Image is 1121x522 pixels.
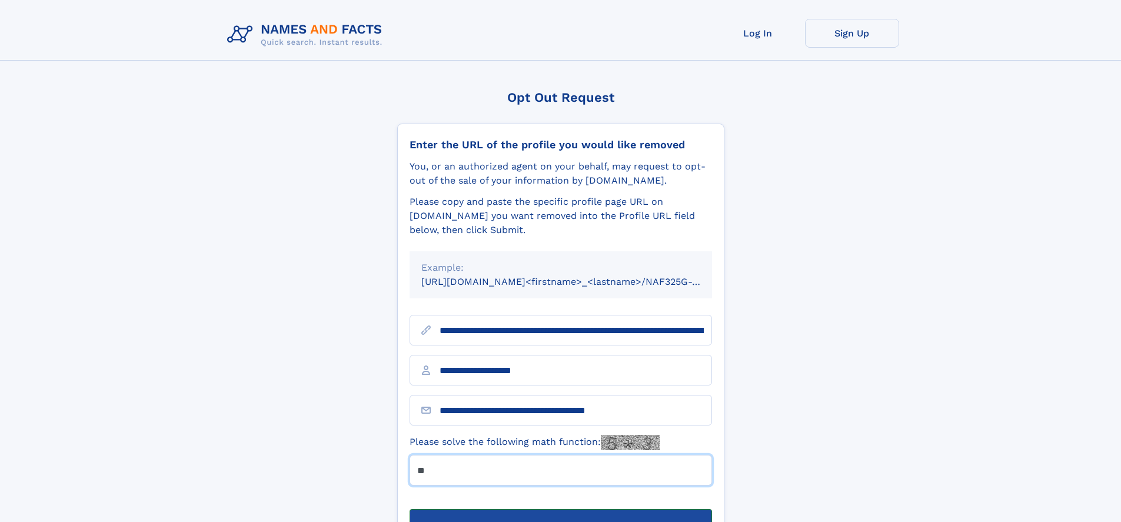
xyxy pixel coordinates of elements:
[410,138,712,151] div: Enter the URL of the profile you would like removed
[421,261,700,275] div: Example:
[805,19,899,48] a: Sign Up
[421,276,734,287] small: [URL][DOMAIN_NAME]<firstname>_<lastname>/NAF325G-xxxxxxxx
[410,435,660,450] label: Please solve the following math function:
[711,19,805,48] a: Log In
[410,159,712,188] div: You, or an authorized agent on your behalf, may request to opt-out of the sale of your informatio...
[410,195,712,237] div: Please copy and paste the specific profile page URL on [DOMAIN_NAME] you want removed into the Pr...
[222,19,392,51] img: Logo Names and Facts
[397,90,724,105] div: Opt Out Request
